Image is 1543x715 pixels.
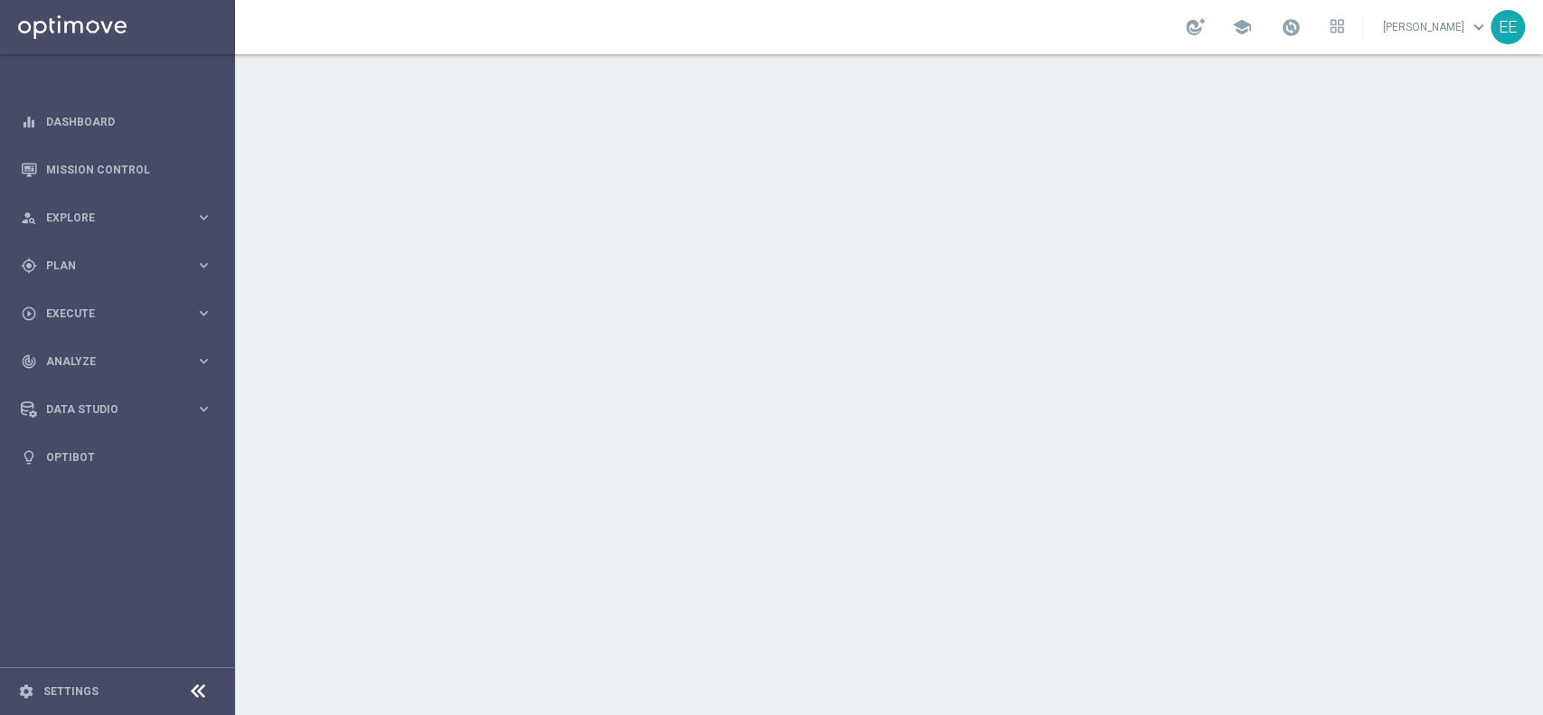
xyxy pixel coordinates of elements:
i: gps_fixed [21,258,37,274]
i: lightbulb [21,449,37,466]
a: Optibot [46,433,212,481]
button: lightbulb Optibot [20,450,213,465]
div: Execute [21,306,195,322]
i: keyboard_arrow_right [195,400,212,418]
span: Data Studio [46,404,195,415]
i: track_changes [21,353,37,370]
i: keyboard_arrow_right [195,257,212,274]
i: play_circle_outline [21,306,37,322]
span: keyboard_arrow_down [1469,17,1489,37]
div: Analyze [21,353,195,370]
button: play_circle_outline Execute keyboard_arrow_right [20,306,213,321]
span: Analyze [46,356,195,367]
i: equalizer [21,114,37,130]
button: track_changes Analyze keyboard_arrow_right [20,354,213,369]
button: person_search Explore keyboard_arrow_right [20,211,213,225]
a: [PERSON_NAME]keyboard_arrow_down [1381,14,1491,41]
i: keyboard_arrow_right [195,305,212,322]
i: settings [18,683,34,700]
i: person_search [21,210,37,226]
i: keyboard_arrow_right [195,209,212,226]
div: EE [1491,10,1525,44]
span: Plan [46,260,195,271]
a: Dashboard [46,98,212,146]
a: Mission Control [46,146,212,193]
div: Optibot [21,433,212,481]
i: keyboard_arrow_right [195,353,212,370]
a: Settings [43,686,99,697]
button: Data Studio keyboard_arrow_right [20,402,213,417]
div: Explore [21,210,195,226]
button: Mission Control [20,163,213,177]
div: Dashboard [21,98,212,146]
div: Data Studio [21,401,195,418]
span: school [1232,17,1252,37]
span: Explore [46,212,195,223]
span: Execute [46,308,195,319]
div: Mission Control [21,146,212,193]
button: gps_fixed Plan keyboard_arrow_right [20,259,213,273]
div: Plan [21,258,195,274]
button: equalizer Dashboard [20,115,213,129]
